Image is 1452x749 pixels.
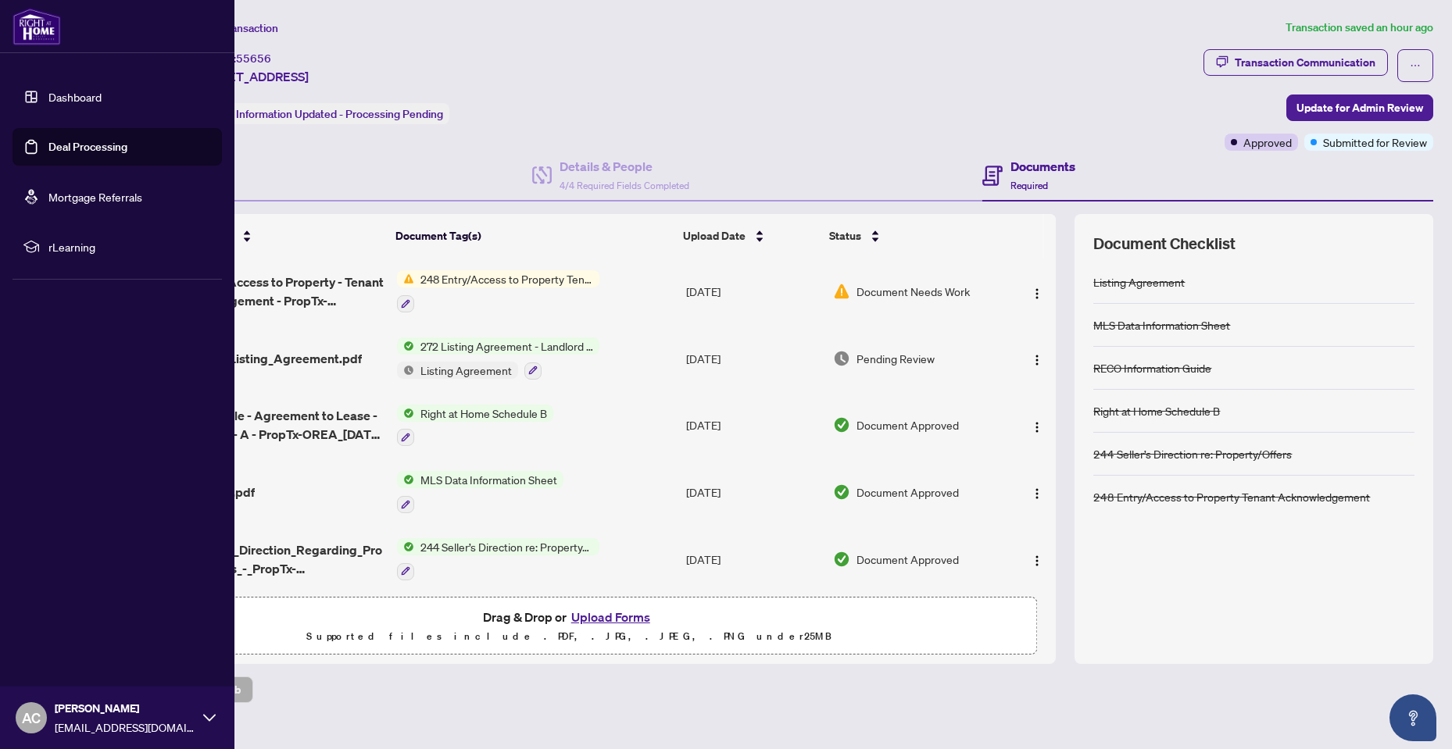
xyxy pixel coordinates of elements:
[1203,49,1388,76] button: Transaction Communication
[194,67,309,86] span: [STREET_ADDRESS]
[1025,279,1050,304] button: Logo
[397,538,414,555] img: Status Icon
[833,483,850,501] img: Document Status
[1286,95,1433,121] button: Update for Admin Review
[1025,412,1050,437] button: Logo
[1093,445,1292,462] div: 244 Seller’s Direction re: Property/Offers
[1010,180,1048,191] span: Required
[683,227,746,244] span: Upload Date
[1093,359,1211,376] div: RECO Information Guide
[1410,60,1421,71] span: ellipsis
[414,538,599,555] span: 244 Seller’s Direction re: Property/Offers
[1296,95,1423,120] span: Update for Admin Review
[48,140,127,154] a: Deal Processing
[48,190,142,204] a: Mortgage Referrals
[833,350,850,367] img: Document Status
[833,283,850,300] img: Document Status
[48,90,102,104] a: Dashboard
[1010,157,1075,176] h4: Documents
[389,214,677,258] th: Document Tag(s)
[1025,346,1050,371] button: Logo
[1323,134,1427,151] span: Submitted for Review
[560,180,689,191] span: 4/4 Required Fields Completed
[857,350,935,367] span: Pending Review
[159,214,389,258] th: (6) File Name
[857,416,959,433] span: Document Approved
[414,337,599,355] span: 272 Listing Agreement - Landlord Designated Representation Agreement Authority to Offer for Lease
[13,8,61,45] img: logo
[397,337,599,380] button: Status Icon272 Listing Agreement - Landlord Designated Representation Agreement Authority to Offe...
[1093,316,1230,333] div: MLS Data Information Sheet
[1286,19,1433,37] article: Transaction saved an hour ago
[414,362,518,379] span: Listing Agreement
[680,258,827,325] td: [DATE]
[857,283,970,300] span: Document Needs Work
[680,458,827,526] td: [DATE]
[397,471,563,513] button: Status IconMLS Data Information Sheet
[414,471,563,488] span: MLS Data Information Sheet
[1025,547,1050,572] button: Logo
[829,227,861,244] span: Status
[414,405,553,422] span: Right at Home Schedule B
[1031,421,1043,433] img: Logo
[833,416,850,433] img: Document Status
[397,362,414,379] img: Status Icon
[1031,287,1043,300] img: Logo
[1031,354,1043,366] img: Logo
[1093,402,1220,419] div: Right at Home Schedule B
[1093,488,1370,505] div: 248 Entry/Access to Property Tenant Acknowledgement
[823,214,1001,258] th: Status
[195,21,278,35] span: View Transaction
[1093,273,1185,291] div: Listing Agreement
[680,526,827,593] td: [DATE]
[397,538,599,580] button: Status Icon244 Seller’s Direction re: Property/Offers
[414,270,599,287] span: 248 Entry/Access to Property Tenant Acknowledgement
[166,406,384,444] span: 401 Schedule - Agreement to Lease - Residential - A - PropTx-OREA_[DATE] 14_05_58.pdf
[1093,233,1236,255] span: Document Checklist
[397,405,553,447] button: Status IconRight at Home Schedule B
[55,700,195,717] span: [PERSON_NAME]
[236,107,443,121] span: Information Updated - Processing Pending
[22,707,41,729] span: AC
[1235,50,1375,75] div: Transaction Communication
[1243,134,1292,151] span: Approved
[680,325,827,392] td: [DATE]
[680,392,827,459] td: [DATE]
[567,607,655,627] button: Upload Forms
[560,157,689,176] h4: Details & People
[166,349,362,368] span: Form_272_Listing_Agreement.pdf
[397,270,414,287] img: Status Icon
[857,483,959,501] span: Document Approved
[110,627,1027,646] p: Supported files include .PDF, .JPG, .JPEG, .PNG under 25 MB
[1389,694,1436,741] button: Open asap
[166,273,384,310] span: 248 Entry_Access to Property - Tenant Acknowledgement - PropTx-OREA_[DATE] 17_29_29.pdf
[48,238,211,255] span: rLearning
[236,52,271,66] span: 55656
[483,607,655,627] span: Drag & Drop or
[833,551,850,568] img: Document Status
[397,405,414,422] img: Status Icon
[397,337,414,355] img: Status Icon
[1031,555,1043,567] img: Logo
[397,471,414,488] img: Status Icon
[857,551,959,568] span: Document Approved
[101,597,1036,655] span: Drag & Drop orUpload FormsSupported files include .PDF, .JPG, .JPEG, .PNG under25MB
[397,270,599,312] button: Status Icon248 Entry/Access to Property Tenant Acknowledgement
[1031,487,1043,500] img: Logo
[677,214,823,258] th: Upload Date
[166,540,384,578] span: 244_Sellers_Direction_Regarding_Property_Offers_-_PropTx-[PERSON_NAME].pdf
[194,103,449,124] div: Status:
[55,719,195,736] span: [EMAIL_ADDRESS][DOMAIN_NAME]
[1025,480,1050,505] button: Logo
